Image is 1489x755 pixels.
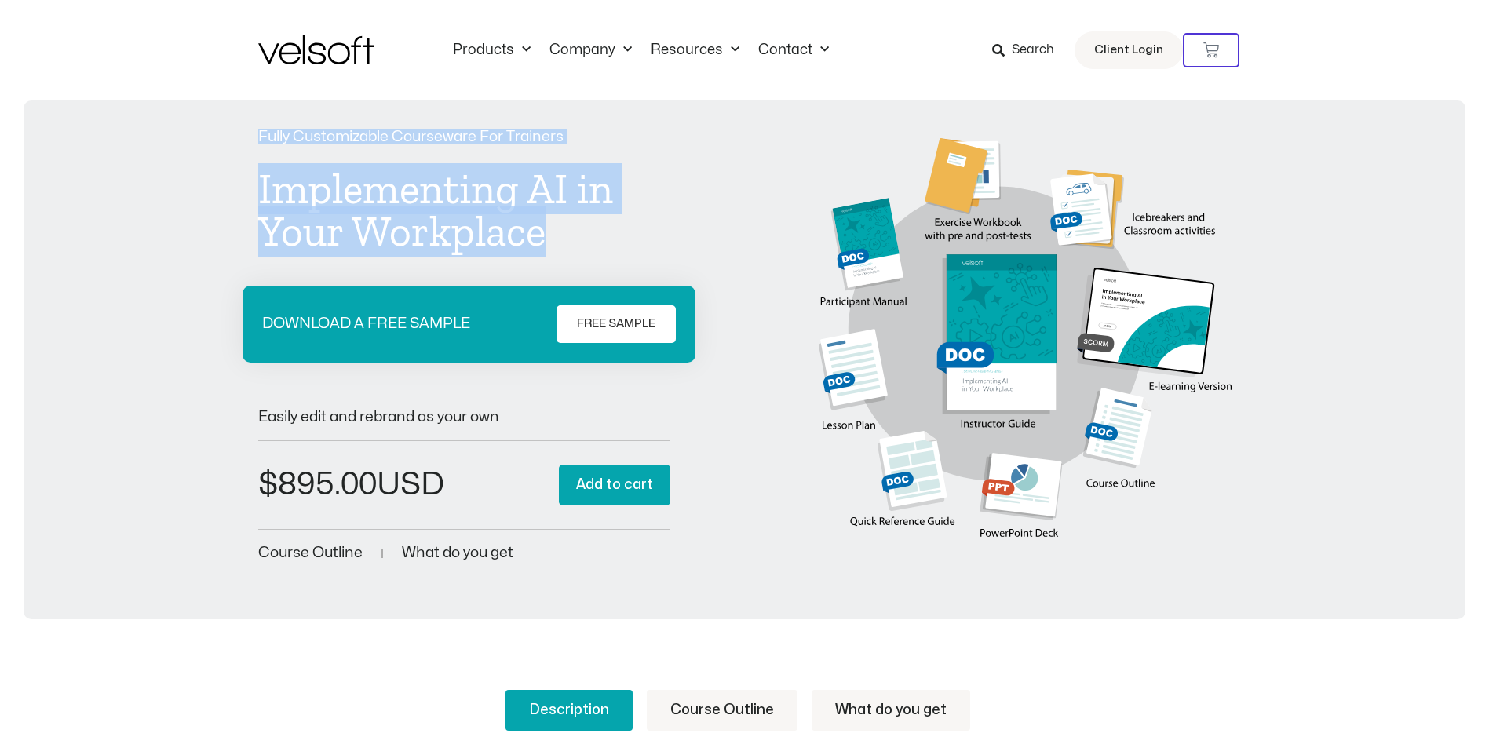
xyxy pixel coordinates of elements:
[819,138,1231,555] img: Second Product Image
[258,129,670,144] p: Fully Customizable Courseware For Trainers
[262,316,470,331] p: DOWNLOAD A FREE SAMPLE
[258,410,670,425] p: Easily edit and rebrand as your own
[749,42,838,59] a: ContactMenu Toggle
[812,690,970,731] a: What do you get
[402,545,513,560] a: What do you get
[557,305,676,343] a: FREE SAMPLE
[443,42,540,59] a: ProductsMenu Toggle
[641,42,749,59] a: ResourcesMenu Toggle
[1094,40,1163,60] span: Client Login
[505,690,633,731] a: Description
[258,469,278,500] span: $
[540,42,641,59] a: CompanyMenu Toggle
[258,168,670,253] h1: Implementing AI in Your Workplace
[1012,40,1054,60] span: Search
[1075,31,1183,69] a: Client Login
[258,545,363,560] a: Course Outline
[647,690,797,731] a: Course Outline
[443,42,838,59] nav: Menu
[577,315,655,334] span: FREE SAMPLE
[992,37,1065,64] a: Search
[258,469,377,500] bdi: 895.00
[258,35,374,64] img: Velsoft Training Materials
[559,465,670,506] button: Add to cart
